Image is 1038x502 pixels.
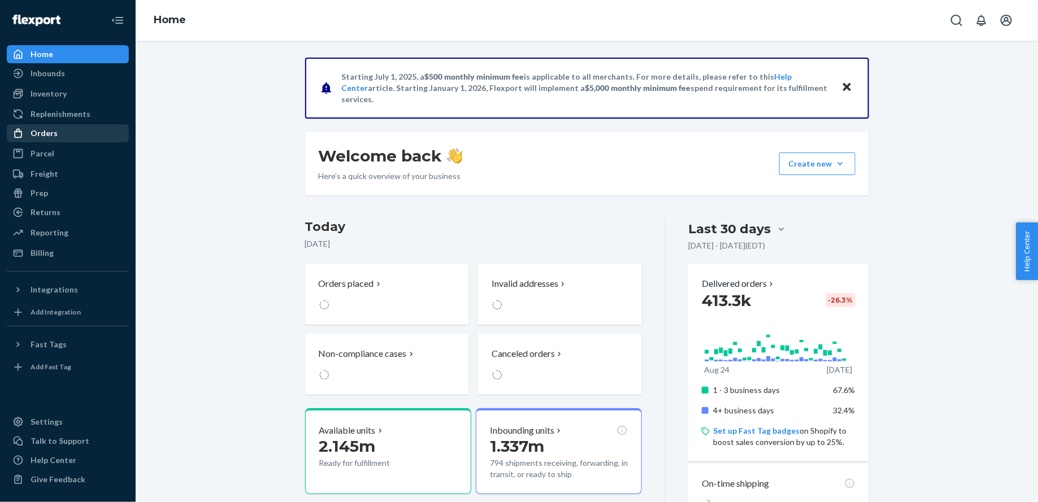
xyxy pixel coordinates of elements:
div: Home [31,49,53,60]
span: Support [24,8,64,18]
span: 413.3k [702,291,752,310]
div: Prep [31,187,48,199]
button: Close [840,80,854,96]
span: 32.4% [833,405,855,415]
span: 1.337m [490,436,544,456]
p: [DATE] [827,364,852,376]
p: Inbounding units [490,424,554,437]
button: Integrations [7,281,129,299]
p: 4+ business days [713,405,824,416]
img: Flexport logo [12,15,60,26]
p: 794 shipments receiving, forwarding, in transit, or ready to ship [490,457,628,480]
button: Talk to Support [7,432,129,450]
a: Freight [7,165,129,183]
div: Fast Tags [31,339,67,350]
p: Non-compliance cases [319,347,407,360]
a: Home [154,14,186,26]
p: [DATE] - [DATE] ( EDT ) [688,240,765,251]
button: Inbounding units1.337m794 shipments receiving, forwarding, in transit, or ready to ship [476,408,642,494]
div: Billing [31,247,54,259]
a: Orders [7,124,129,142]
a: Add Fast Tag [7,358,129,376]
div: Orders [31,128,58,139]
div: Talk to Support [31,435,89,447]
a: Help Center [7,451,129,469]
p: On-time shipping [702,477,769,490]
ol: breadcrumbs [145,4,195,37]
div: Add Integration [31,307,81,317]
div: Add Fast Tag [31,362,71,372]
button: Open account menu [995,9,1018,32]
a: Parcel [7,145,129,163]
a: Home [7,45,129,63]
h3: Today [305,218,642,236]
button: Available units2.145mReady for fulfillment [305,408,471,494]
button: Invalid addresses [478,264,642,325]
div: Inbounds [31,68,65,79]
div: Settings [31,416,63,427]
span: 2.145m [319,436,376,456]
button: Open Search Box [945,9,968,32]
a: Replenishments [7,105,129,123]
a: Settings [7,413,129,431]
div: Integrations [31,284,78,295]
button: Help Center [1016,222,1038,280]
div: Last 30 days [688,220,771,238]
span: $5,000 monthly minimum fee [585,83,691,93]
a: Set up Fast Tag badges [713,426,800,435]
span: 67.6% [833,385,855,395]
a: Inventory [7,85,129,103]
button: Create new [779,152,855,175]
p: Starting July 1, 2025, a is applicable to all merchants. For more details, please refer to this a... [342,71,831,105]
div: Returns [31,207,60,218]
button: Open notifications [970,9,993,32]
img: hand-wave emoji [447,148,463,164]
div: Inventory [31,88,67,99]
p: Here’s a quick overview of your business [319,171,463,182]
button: Fast Tags [7,335,129,353]
button: Non-compliance cases [305,334,469,395]
a: Reporting [7,224,129,242]
p: Ready for fulfillment [319,457,424,469]
p: Orders placed [319,277,374,290]
div: -26.3 % [826,293,855,307]
a: Inbounds [7,64,129,82]
button: Give Feedback [7,470,129,488]
a: Prep [7,184,129,202]
a: Billing [7,244,129,262]
p: Aug 24 [704,364,729,376]
a: Returns [7,203,129,221]
p: 1 - 3 business days [713,385,824,396]
p: Available units [319,424,376,437]
button: Orders placed [305,264,469,325]
button: Delivered orders [702,277,776,290]
span: $500 monthly minimum fee [425,72,524,81]
a: Add Integration [7,303,129,321]
div: Help Center [31,455,76,466]
p: [DATE] [305,238,642,250]
button: Close Navigation [106,9,129,32]
div: Freight [31,168,58,180]
div: Replenishments [31,108,90,120]
h1: Welcome back [319,146,463,166]
button: Canceled orders [478,334,642,395]
p: on Shopify to boost sales conversion by up to 25%. [713,425,855,448]
div: Give Feedback [31,474,85,485]
p: Invalid addresses [492,277,558,290]
p: Canceled orders [492,347,555,360]
div: Parcel [31,148,54,159]
div: Reporting [31,227,68,238]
